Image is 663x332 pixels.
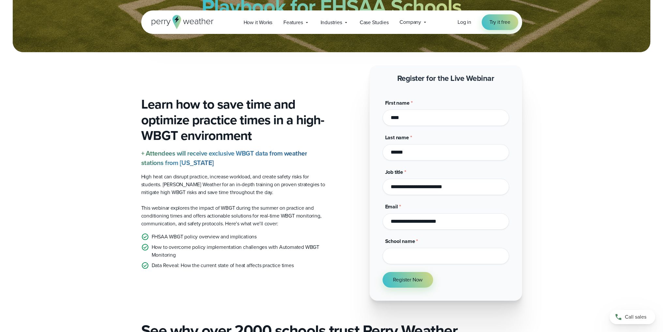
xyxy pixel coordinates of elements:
a: Try it free [482,14,518,30]
a: Case Studies [354,16,394,29]
a: Call sales [610,310,655,324]
p: How to overcome policy implementation challenges with Automated WBGT Monitoring [152,243,326,259]
span: Case Studies [360,19,389,26]
p: High heat can disrupt practice, increase workload, and create safety risks for students. [PERSON_... [141,173,326,196]
span: First name [385,99,410,107]
strong: Register for the Live Webinar [397,72,494,84]
a: How it Works [238,16,278,29]
span: Company [399,18,421,26]
span: Email [385,203,398,210]
span: Register Now [393,276,423,284]
span: Call sales [625,313,646,321]
strong: + Attendees will receive exclusive WBGT data from weather stations from [US_STATE] [141,148,307,168]
span: Try it free [490,18,510,26]
span: Job title [385,168,403,176]
h3: Learn how to save time and optimize practice times in a high-WBGT environment [141,97,326,143]
p: FHSAA WBGT policy overview and implications [152,233,257,241]
span: Last name [385,134,409,141]
p: Data Reveal: How the current state of heat affects practice times [152,262,294,269]
p: This webinar explores the impact of WBGT during the summer on practice and conditioning times and... [141,204,326,228]
span: Industries [321,19,342,26]
span: How it Works [244,19,273,26]
span: Features [283,19,303,26]
a: Log in [458,18,471,26]
span: School name [385,237,415,245]
button: Register Now [383,272,433,288]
